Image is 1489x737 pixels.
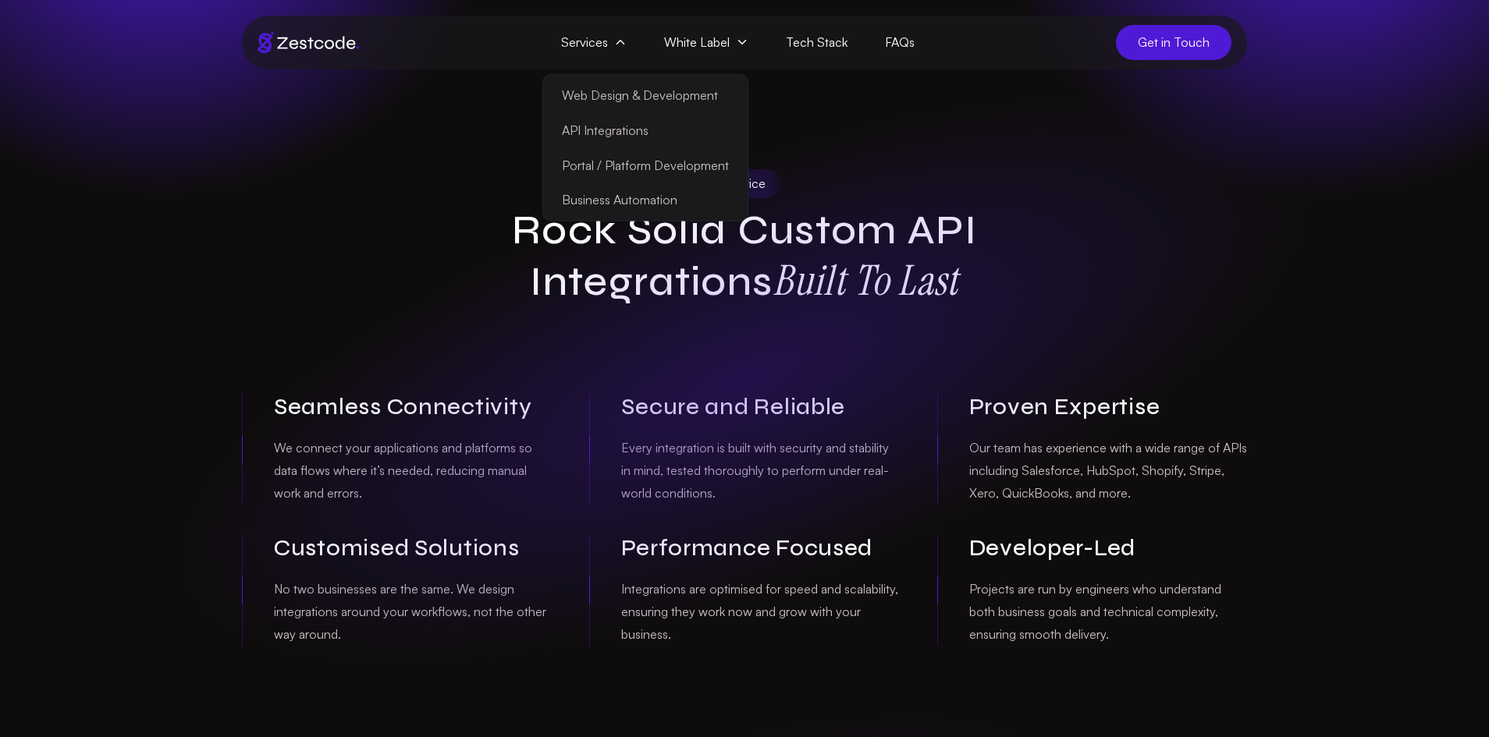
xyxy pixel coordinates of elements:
[274,535,552,562] h3: Customised Solutions
[274,437,552,504] p: We connect your applications and platforms so data flows where it’s needed, reducing manual work ...
[1116,25,1231,60] a: Get in Touch
[546,147,744,182] a: Portal / Platform Development
[969,535,1247,562] h3: Developer-Led
[969,578,1247,645] p: Projects are run by engineers who understand both business goals and technical complexity, ensuri...
[546,78,744,113] a: Web Design & Development
[274,578,552,645] p: No two businesses are the same. We design integrations around your workflows, not the other way a...
[969,437,1247,504] p: Our team has experience with a wide range of APIs including Salesforce, HubSpot, Shopify, Stripe,...
[542,25,645,60] span: Services
[445,206,1044,307] h1: Rock Solid Custom API Integrations
[621,578,899,645] p: Integrations are optimised for speed and scalability, ensuring they work now and grow with your b...
[645,25,767,60] span: White Label
[621,394,899,421] h3: Secure and Reliable
[621,535,899,562] h3: Performance Focused
[969,394,1247,421] h3: Proven Expertise
[866,25,933,60] a: FAQs
[773,253,958,306] strong: Built To Last
[621,437,899,504] p: Every integration is built with security and stability in mind, tested thoroughly to perform unde...
[767,25,866,60] a: Tech Stack
[274,394,552,421] h3: Seamless Connectivity
[546,113,744,148] a: API Integrations
[258,32,359,53] img: Brand logo of zestcode digital
[546,182,744,218] a: Business Automation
